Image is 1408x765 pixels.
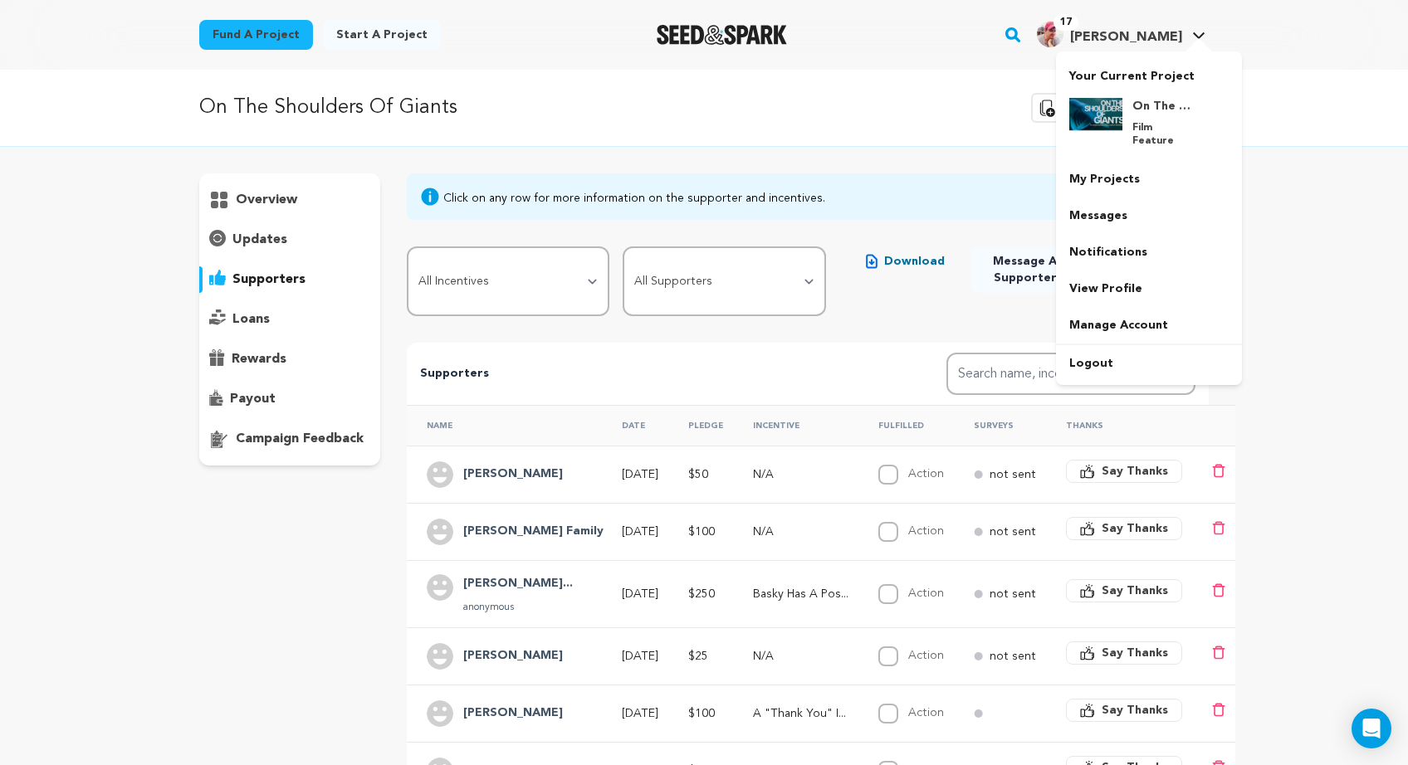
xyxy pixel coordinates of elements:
a: Fund a project [199,20,313,50]
th: Thanks [1046,405,1192,446]
h4: Ben Supik [463,704,563,724]
span: Say Thanks [1102,463,1168,480]
button: Download [853,246,958,276]
p: [DATE] [622,524,658,540]
img: 73bbabdc3393ef94.png [1037,21,1063,47]
p: not sent [990,586,1036,602]
div: Click on any row for more information on the supporter and incentives. [443,190,825,207]
img: user.png [427,643,453,670]
div: Scott D.'s Profile [1037,21,1182,47]
input: Search name, incentive, amount [946,353,1195,395]
span: $25 [688,650,708,662]
p: [DATE] [622,705,658,722]
img: user.png [427,574,453,601]
button: rewards [199,346,380,373]
label: Action [908,650,944,661]
p: campaign feedback [236,429,364,449]
a: My Projects [1056,161,1242,197]
span: $50 [688,469,708,480]
h4: Riggs Family [463,522,604,542]
h4: Ryan van Ausdall [463,574,573,594]
th: Surveys [954,405,1046,446]
button: updates [199,227,380,253]
p: loans [232,309,270,329]
p: not sent [990,524,1036,540]
p: rewards [232,349,286,369]
label: Action [908,707,944,719]
label: Action [908,468,944,480]
span: Download [884,253,945,270]
p: anonymous [463,601,573,614]
button: Say Thanks [1066,641,1182,665]
p: [DATE] [622,466,658,483]
a: Your Current Project On The Shoulders Of Giants Film Feature [1069,61,1229,161]
span: $250 [688,588,715,600]
a: Messages [1056,197,1242,234]
div: Open Intercom Messenger [1352,709,1391,748]
button: loans [199,306,380,333]
a: Start a project [323,20,441,50]
h4: Jeff Alberts [463,646,563,666]
img: user.png [427,461,453,488]
span: Say Thanks [1102,645,1168,661]
p: not sent [990,466,1036,483]
span: $100 [688,708,715,719]
a: Notifications [1056,234,1242,270]
span: $100 [688,526,715,538]
a: Scott D.'s Profile [1034,17,1209,47]
th: Incentive [733,405,858,446]
span: Say Thanks [1102,582,1168,599]
button: Say Thanks [1066,699,1182,722]
p: N/A [753,648,848,665]
p: updates [232,230,287,250]
th: Name [407,405,602,446]
span: [PERSON_NAME] [1070,31,1182,44]
button: campaign feedback [199,426,380,452]
p: N/A [753,524,848,540]
p: not sent [990,648,1036,665]
span: Message All Supporters [985,253,1073,286]
p: overview [236,190,297,210]
h4: On The Shoulders Of Giants [1132,98,1192,115]
button: Say Thanks [1066,517,1182,540]
p: [DATE] [622,648,658,665]
a: Logout [1056,345,1242,382]
button: Say Thanks [1066,460,1182,483]
p: A "Thank You" In The Film Credits [753,705,848,722]
img: user.png [427,519,453,545]
p: N/A [753,466,848,483]
h4: Eric Stalzer [463,465,563,485]
p: Basky Has A Posse sticker [753,586,848,602]
p: Film Feature [1132,121,1192,148]
label: Action [908,525,944,537]
img: user.png [427,700,453,727]
span: Say Thanks [1102,702,1168,719]
button: Say Thanks [1066,579,1182,602]
span: Say Thanks [1102,520,1168,537]
img: Seed&Spark Logo Dark Mode [657,25,787,45]
button: payout [199,386,380,412]
span: Scott D.'s Profile [1034,17,1209,52]
p: On The Shoulders Of Giants [199,93,457,123]
a: Manage Account [1056,307,1242,344]
a: Seed&Spark Homepage [657,25,787,45]
a: View Profile [1056,270,1242,307]
button: Message All Supporters [971,246,1086,293]
p: supporters [232,270,306,290]
th: Date [602,405,668,446]
span: 17 [1054,14,1078,31]
p: [DATE] [622,586,658,602]
img: b9fb2803be207890.jpg [1069,98,1122,131]
label: Action [908,587,944,599]
p: Supporters [420,364,893,384]
button: supporters [199,266,380,293]
p: Your Current Project [1069,61,1229,85]
p: payout [230,389,276,409]
th: Fulfilled [858,405,954,446]
button: overview [199,187,380,213]
th: Pledge [668,405,733,446]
